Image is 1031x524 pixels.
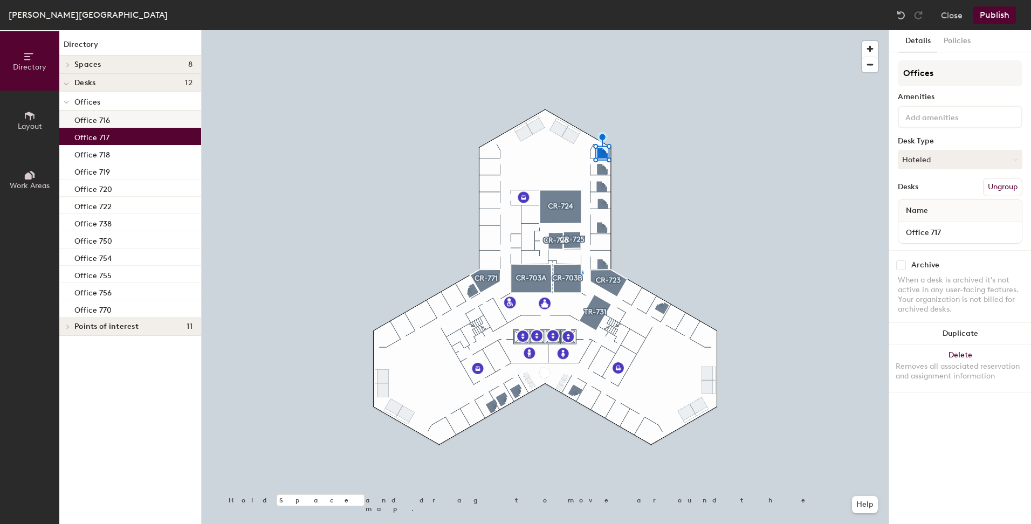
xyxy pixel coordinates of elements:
span: 11 [187,322,193,331]
p: Office 755 [74,268,112,280]
span: Desks [74,79,95,87]
button: DeleteRemoves all associated reservation and assignment information [889,344,1031,392]
button: Policies [937,30,977,52]
span: 8 [188,60,193,69]
button: Close [941,6,963,24]
img: Redo [913,10,924,20]
span: Layout [18,122,42,131]
p: Office 750 [74,233,112,246]
input: Add amenities [903,110,1000,123]
span: Directory [13,63,46,72]
div: When a desk is archived it's not active in any user-facing features. Your organization is not bil... [898,275,1022,314]
p: Office 722 [74,199,112,211]
div: Desks [898,183,918,191]
span: Work Areas [10,181,50,190]
button: Help [852,496,878,513]
p: Office 754 [74,251,112,263]
p: Office 717 [74,130,109,142]
h1: Directory [59,39,201,56]
button: Ungroup [983,178,1022,196]
p: Office 719 [74,164,110,177]
span: Spaces [74,60,101,69]
p: Office 756 [74,285,112,298]
button: Hoteled [898,150,1022,169]
button: Duplicate [889,323,1031,344]
div: Removes all associated reservation and assignment information [896,362,1025,381]
input: Unnamed desk [901,225,1020,240]
span: Offices [74,98,100,107]
p: Office 720 [74,182,112,194]
p: Office 716 [74,113,110,125]
span: Points of interest [74,322,139,331]
p: Office 718 [74,147,110,160]
div: Archive [911,261,939,270]
img: Undo [896,10,906,20]
button: Publish [973,6,1016,24]
div: Amenities [898,93,1022,101]
div: Desk Type [898,137,1022,146]
div: [PERSON_NAME][GEOGRAPHIC_DATA] [9,8,168,22]
span: 12 [185,79,193,87]
p: Office 770 [74,302,112,315]
p: Office 738 [74,216,112,229]
button: Details [899,30,937,52]
span: Name [901,201,933,220]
